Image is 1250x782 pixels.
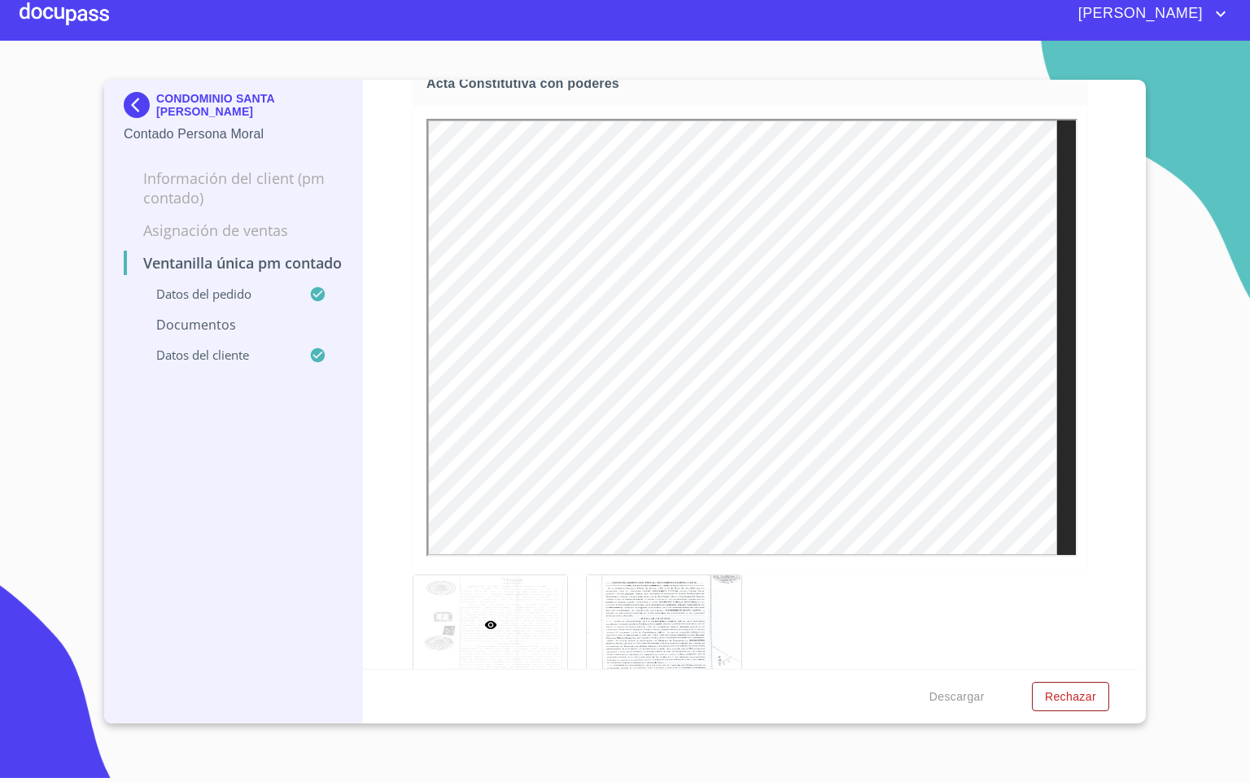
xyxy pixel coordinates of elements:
p: Datos del pedido [124,286,309,302]
p: Información del Client (PM contado) [124,168,343,208]
button: Rechazar [1032,682,1109,712]
p: Contado Persona Moral [124,125,343,144]
div: CONDOMINIO SANTA [PERSON_NAME] [124,92,343,125]
img: Acta Constitutiva con poderes [587,575,741,675]
iframe: Acta Constitutiva con poderes [426,119,1077,557]
p: Ventanilla única PM contado [124,253,343,273]
span: Rechazar [1045,687,1096,707]
p: CONDOMINIO SANTA [PERSON_NAME] [156,92,343,118]
span: Acta Constitutiva con poderes [426,75,1081,92]
p: Datos del cliente [124,347,309,363]
img: Docupass spot blue [124,92,156,118]
button: Descargar [923,682,991,712]
span: Descargar [929,687,985,707]
p: Asignación de Ventas [124,221,343,240]
span: [PERSON_NAME] [1066,1,1211,27]
button: account of current user [1066,1,1230,27]
p: Documentos [124,316,343,334]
